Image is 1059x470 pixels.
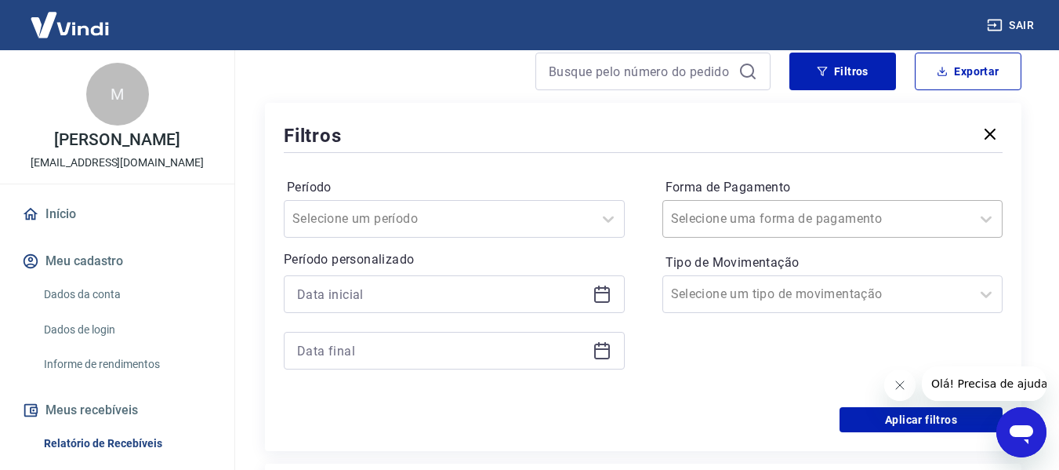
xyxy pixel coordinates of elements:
label: Tipo de Movimentação [666,253,1000,272]
input: Busque pelo número do pedido [549,60,732,83]
button: Sair [984,11,1040,40]
a: Dados de login [38,314,216,346]
iframe: Botão para abrir a janela de mensagens [996,407,1046,457]
div: M [86,63,149,126]
button: Exportar [915,53,1021,90]
label: Forma de Pagamento [666,178,1000,197]
a: Informe de rendimentos [38,348,216,381]
button: Meu cadastro [19,244,216,279]
img: Vindi [19,1,121,49]
input: Data final [297,339,586,363]
a: Dados da conta [38,279,216,311]
p: [PERSON_NAME] [54,132,180,148]
p: [EMAIL_ADDRESS][DOMAIN_NAME] [31,155,204,171]
p: Período personalizado [284,250,625,269]
button: Aplicar filtros [840,407,1003,432]
a: Relatório de Recebíveis [38,428,216,460]
a: Início [19,197,216,231]
input: Data inicial [297,282,586,306]
button: Meus recebíveis [19,393,216,428]
span: Olá! Precisa de ajuda? [9,11,132,24]
button: Filtros [789,53,896,90]
label: Período [287,178,622,197]
iframe: Mensagem da empresa [922,366,1046,401]
h5: Filtros [284,123,342,148]
iframe: Fechar mensagem [884,370,916,401]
